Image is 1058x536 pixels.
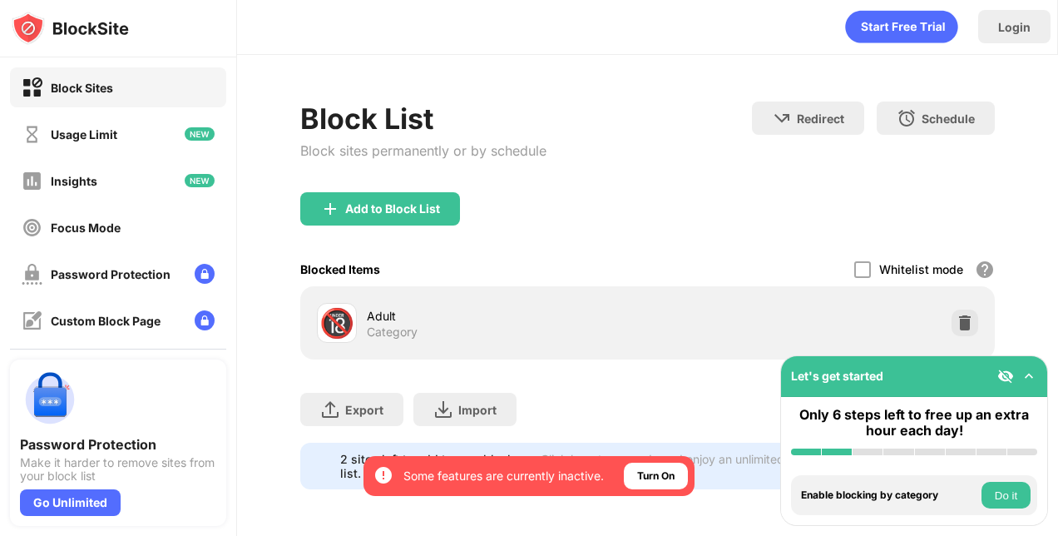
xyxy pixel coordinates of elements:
img: lock-menu.svg [195,310,215,330]
div: Import [458,403,497,417]
img: block-on.svg [22,77,42,98]
div: Usage Limit [51,127,117,141]
div: Block List [300,102,546,136]
img: new-icon.svg [185,127,215,141]
img: new-icon.svg [185,174,215,187]
div: Block sites permanently or by schedule [300,142,546,159]
div: Add to Block List [345,202,440,216]
div: Focus Mode [51,221,121,235]
img: push-password-protection.svg [20,370,80,429]
div: Password Protection [20,436,216,453]
div: Enable blocking by category [801,489,977,501]
div: Schedule [922,112,975,126]
img: logo-blocksite.svg [12,12,129,45]
div: Blocked Items [300,262,380,276]
div: Insights [51,174,97,188]
img: time-usage-off.svg [22,124,42,145]
div: Whitelist mode [879,262,963,276]
img: password-protection-off.svg [22,264,42,285]
div: Password Protection [51,267,171,281]
div: Turn On [637,468,675,484]
div: Go Unlimited [20,489,121,516]
img: focus-off.svg [22,217,42,238]
div: Category [367,325,418,340]
div: Click here to upgrade and enjoy an unlimited block list. [538,452,821,480]
div: Redirect [797,112,844,126]
img: error-circle-white.svg [373,465,393,485]
div: Login [998,20,1031,34]
div: Let's get started [791,369,883,383]
div: 2 sites left to add to your block list. [340,452,527,480]
div: Some features are currently inactive. [403,468,604,484]
img: omni-setup-toggle.svg [1021,368,1037,385]
div: Custom Block Page [51,314,161,328]
img: customize-block-page-off.svg [22,310,42,331]
img: insights-off.svg [22,171,42,191]
div: animation [845,10,958,43]
div: Export [345,403,383,417]
div: 🔞 [319,306,354,340]
div: Only 6 steps left to free up an extra hour each day! [791,407,1037,439]
button: Do it [981,482,1031,509]
img: eye-not-visible.svg [997,368,1014,385]
div: Adult [367,307,647,325]
div: Block Sites [51,81,113,95]
img: lock-menu.svg [195,264,215,284]
div: Make it harder to remove sites from your block list [20,456,216,483]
